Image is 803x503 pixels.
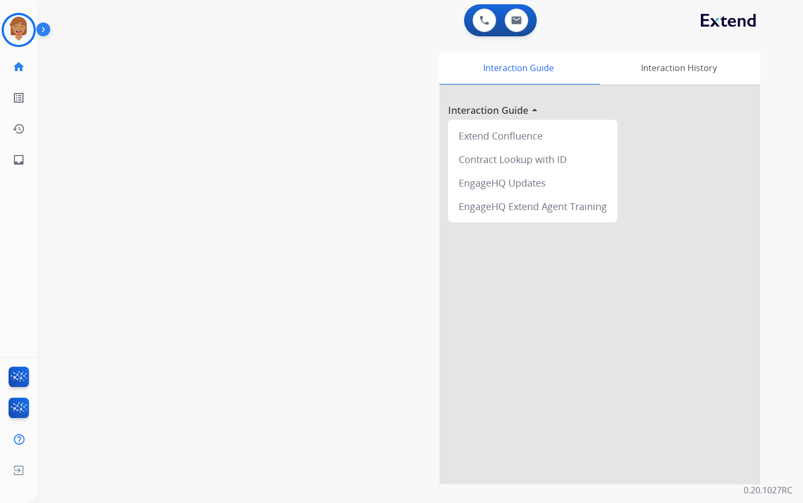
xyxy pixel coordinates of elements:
[452,148,613,171] div: Contract Lookup with ID
[439,51,597,84] div: Interaction Guide
[744,484,792,497] p: 0.20.1027RC
[12,122,25,135] mat-icon: history
[597,51,760,84] div: Interaction History
[452,171,613,195] div: EngageHQ Updates
[4,15,34,45] img: avatar
[452,124,613,148] div: Extend Confluence
[452,195,613,218] div: EngageHQ Extend Agent Training
[12,153,25,166] mat-icon: inbox
[12,60,25,73] mat-icon: home
[12,91,25,104] mat-icon: list_alt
